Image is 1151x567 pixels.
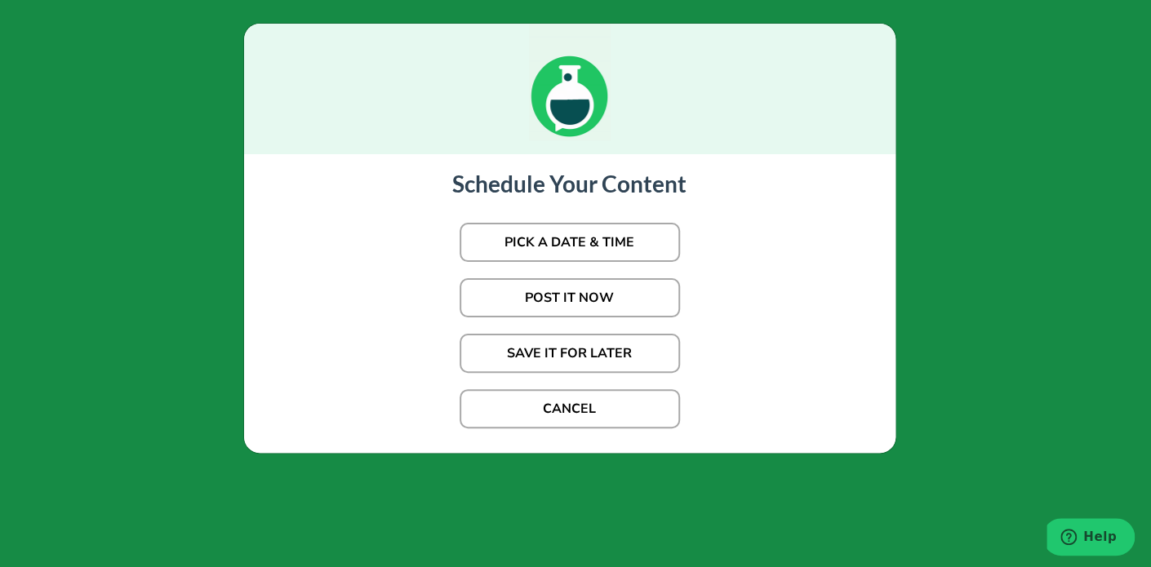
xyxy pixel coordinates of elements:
button: SAVE IT FOR LATER [460,334,680,373]
h3: Schedule Your Content [260,171,879,198]
button: CANCEL [460,389,680,428]
iframe: Opens a widget where you can find more information [1047,518,1135,559]
button: POST IT NOW [460,278,680,317]
img: loading_green.c7b22621.gif [529,24,611,140]
button: PICK A DATE & TIME [460,223,680,262]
